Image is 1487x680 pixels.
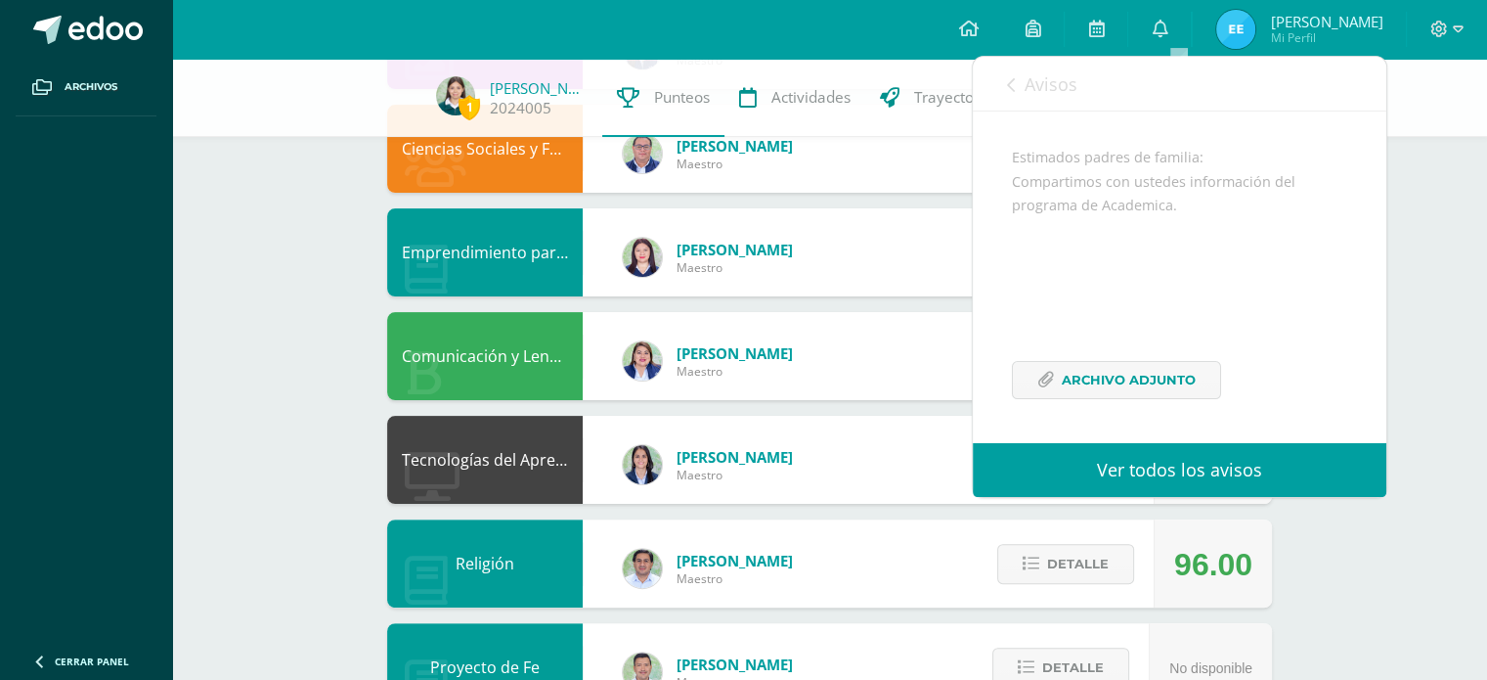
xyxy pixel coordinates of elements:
img: 9a9703091ec26d7c5ea524547f38eb46.png [436,76,475,115]
button: Detalle [997,544,1134,584]
span: Mi Perfil [1270,29,1382,46]
div: Emprendimiento para la Productividad [387,208,583,296]
img: cd536c4fce2dba6644e2e245d60057c8.png [1216,10,1255,49]
a: Ver todos los avisos [973,443,1386,497]
div: Comunicación y Lenguaje, Idioma Español [387,312,583,400]
span: Cerrar panel [55,655,129,668]
span: [PERSON_NAME] [677,343,793,363]
span: [PERSON_NAME] [677,136,793,156]
span: Maestro [677,259,793,276]
span: Maestro [677,467,793,483]
img: 97caf0f34450839a27c93473503a1ec1.png [623,341,662,381]
a: Trayectoria [865,59,1007,137]
span: Punteos [654,87,710,108]
span: [PERSON_NAME] [1270,12,1382,31]
a: [PERSON_NAME] [490,78,588,98]
div: Religión [387,520,583,608]
img: 7489ccb779e23ff9f2c3e89c21f82ed0.png [623,445,662,484]
img: f767cae2d037801592f2ba1a5db71a2a.png [623,549,662,588]
a: Actividades [724,59,865,137]
span: [PERSON_NAME] [677,655,793,674]
span: [PERSON_NAME] [677,447,793,467]
a: Archivo Adjunto [1012,361,1221,399]
span: 1 [459,95,480,119]
a: Archivos [16,59,156,116]
span: Avisos [1025,72,1077,96]
div: Tecnologías del Aprendizaje y la Comunicación: Computación [387,416,583,504]
span: Archivos [65,79,117,95]
div: 96.00 [1174,521,1252,609]
span: No disponible [1169,660,1252,676]
a: 2024005 [490,98,551,118]
span: Trayectoria [914,87,992,108]
span: Maestro [677,363,793,380]
img: a452c7054714546f759a1a740f2e8572.png [623,238,662,277]
span: [PERSON_NAME] [677,551,793,570]
a: Punteos [602,59,724,137]
span: Detalle [1047,546,1109,582]
span: Maestro [677,570,793,587]
span: Maestro [677,156,793,172]
span: Actividades [771,87,851,108]
div: Estimados padres de familia: Compartimos con ustedes información del programa de Academica. [1012,146,1347,424]
span: Archivo Adjunto [1062,362,1196,398]
img: c1c1b07ef08c5b34f56a5eb7b3c08b85.png [623,134,662,173]
span: [PERSON_NAME] [677,240,793,259]
div: Ciencias Sociales y Formación Ciudadana [387,105,583,193]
